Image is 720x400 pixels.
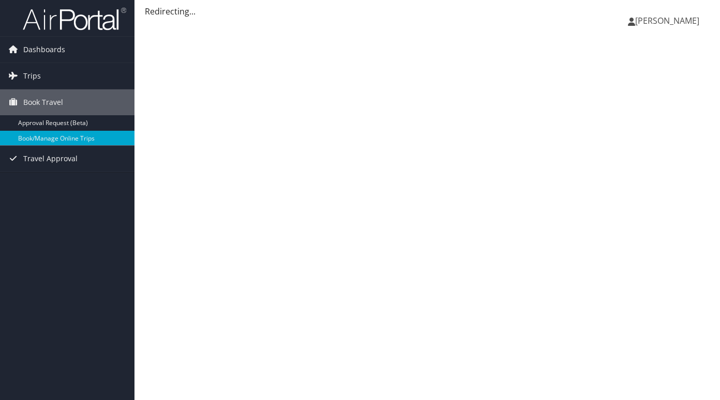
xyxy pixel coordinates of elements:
[23,146,78,172] span: Travel Approval
[23,89,63,115] span: Book Travel
[23,63,41,89] span: Trips
[635,15,699,26] span: [PERSON_NAME]
[23,7,126,31] img: airportal-logo.png
[23,37,65,63] span: Dashboards
[145,5,710,18] div: Redirecting...
[628,5,710,36] a: [PERSON_NAME]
